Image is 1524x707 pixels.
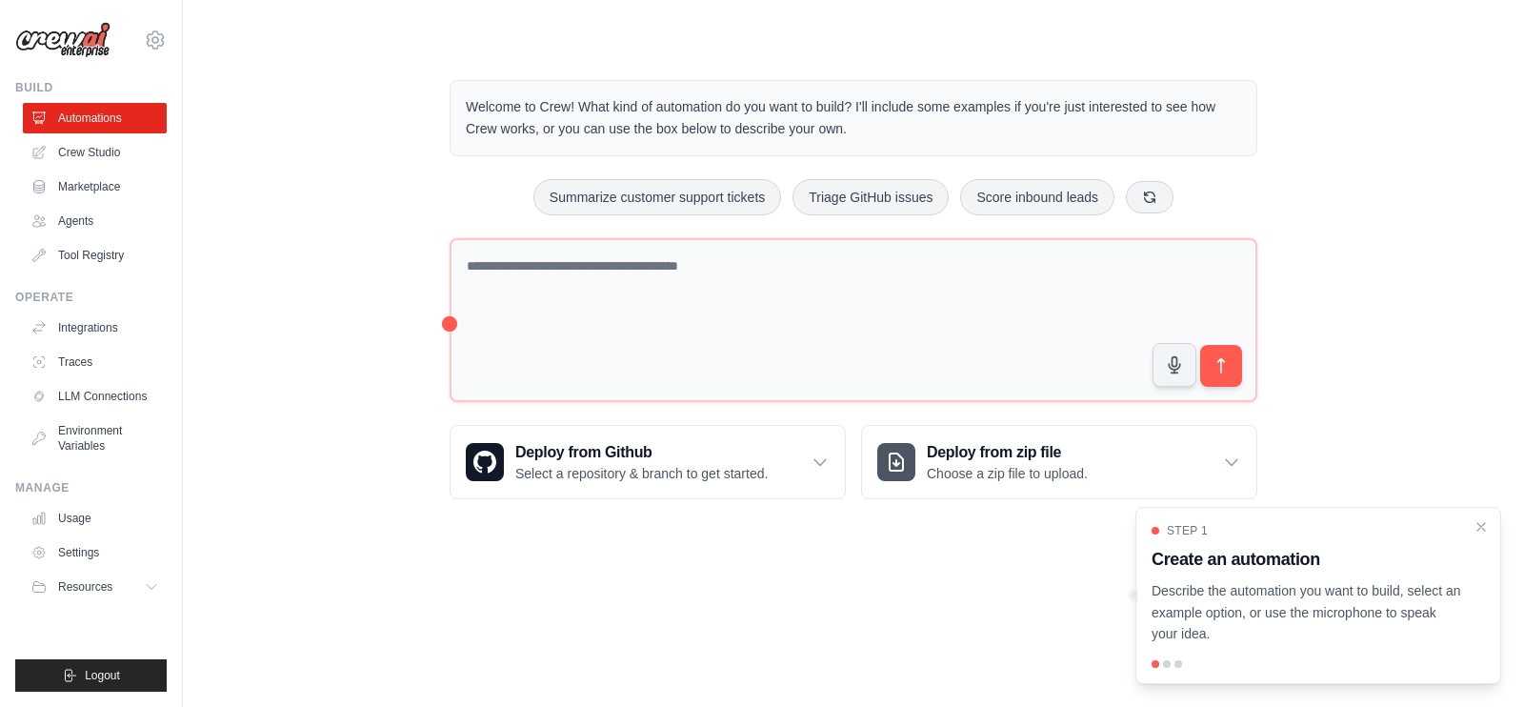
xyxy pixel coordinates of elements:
a: Environment Variables [23,415,167,461]
button: Score inbound leads [960,179,1114,215]
a: Tool Registry [23,240,167,271]
a: Agents [23,206,167,236]
a: Automations [23,103,167,133]
p: Select a repository & branch to get started. [515,464,768,483]
p: Welcome to Crew! What kind of automation do you want to build? I'll include some examples if you'... [466,96,1241,140]
div: Manage [15,480,167,495]
h3: Deploy from Github [515,441,768,464]
a: Traces [23,347,167,377]
h3: Create an automation [1152,546,1462,573]
a: Integrations [23,313,167,343]
span: Step 1 [1167,523,1208,538]
a: Settings [23,537,167,568]
span: Resources [58,579,112,595]
button: Close walkthrough [1474,519,1489,535]
div: Build [15,80,167,95]
img: Logo [15,22,110,58]
button: Resources [23,572,167,602]
a: Marketplace [23,172,167,202]
button: Triage GitHub issues [792,179,949,215]
span: Logout [85,668,120,683]
a: Usage [23,503,167,534]
button: Logout [15,659,167,692]
p: Choose a zip file to upload. [927,464,1088,483]
div: Operate [15,290,167,305]
button: Summarize customer support tickets [533,179,781,215]
h3: Deploy from zip file [927,441,1088,464]
p: Describe the automation you want to build, select an example option, or use the microphone to spe... [1152,580,1462,645]
a: Crew Studio [23,137,167,168]
a: LLM Connections [23,381,167,412]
